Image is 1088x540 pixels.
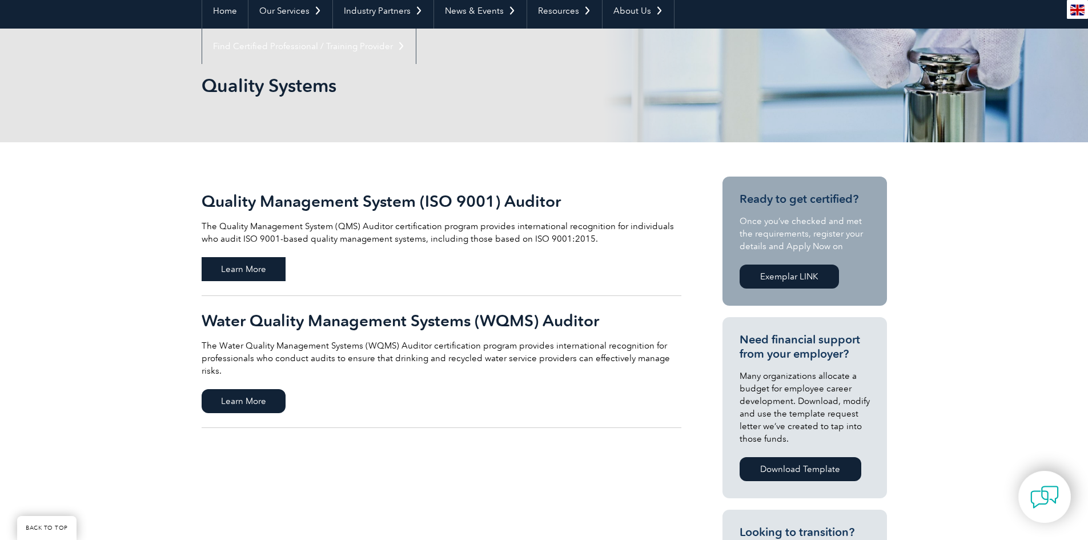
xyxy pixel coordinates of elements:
[202,220,681,245] p: The Quality Management System (QMS) Auditor certification program provides international recognit...
[1070,5,1085,15] img: en
[740,265,839,289] a: Exemplar LINK
[740,525,870,539] h3: Looking to transition?
[740,370,870,445] p: Many organizations allocate a budget for employee career development. Download, modify and use th...
[202,177,681,296] a: Quality Management System (ISO 9001) Auditor The Quality Management System (QMS) Auditor certific...
[202,257,286,281] span: Learn More
[202,296,681,428] a: Water Quality Management Systems (WQMS) Auditor The Water Quality Management Systems (WQMS) Audit...
[17,516,77,540] a: BACK TO TOP
[740,333,870,361] h3: Need financial support from your employer?
[740,192,870,206] h3: Ready to get certified?
[202,389,286,413] span: Learn More
[202,29,416,64] a: Find Certified Professional / Training Provider
[740,215,870,253] p: Once you’ve checked and met the requirements, register your details and Apply Now on
[202,339,681,377] p: The Water Quality Management Systems (WQMS) Auditor certification program provides international ...
[740,457,861,481] a: Download Template
[202,311,681,330] h2: Water Quality Management Systems (WQMS) Auditor
[202,192,681,210] h2: Quality Management System (ISO 9001) Auditor
[202,74,640,97] h1: Quality Systems
[1030,483,1059,511] img: contact-chat.png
